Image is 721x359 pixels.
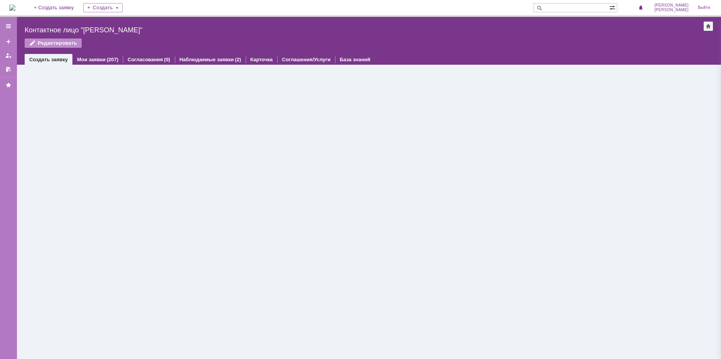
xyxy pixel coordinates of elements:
div: Создать [83,3,122,12]
div: Контактное лицо "[PERSON_NAME]" [25,26,691,34]
a: Мои согласования [2,63,15,75]
a: Наблюдаемые заявки [179,57,234,62]
a: Создать заявку [2,35,15,48]
div: (0) [164,57,170,62]
a: База знаний [340,57,370,62]
a: Мои заявки [77,57,106,62]
span: [PERSON_NAME] [654,3,689,8]
span: Расширенный поиск [609,3,617,11]
a: Согласования [127,57,163,62]
a: Создать заявку [29,57,68,62]
a: Карточка [250,57,273,62]
span: [PERSON_NAME] [654,8,689,12]
div: Сделать домашней страницей [704,22,713,31]
a: Мои заявки [2,49,15,62]
img: logo [9,5,15,11]
a: Соглашения/Услуги [282,57,330,62]
div: (207) [107,57,118,62]
a: Перейти на домашнюю страницу [9,5,15,11]
div: (2) [235,57,241,62]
